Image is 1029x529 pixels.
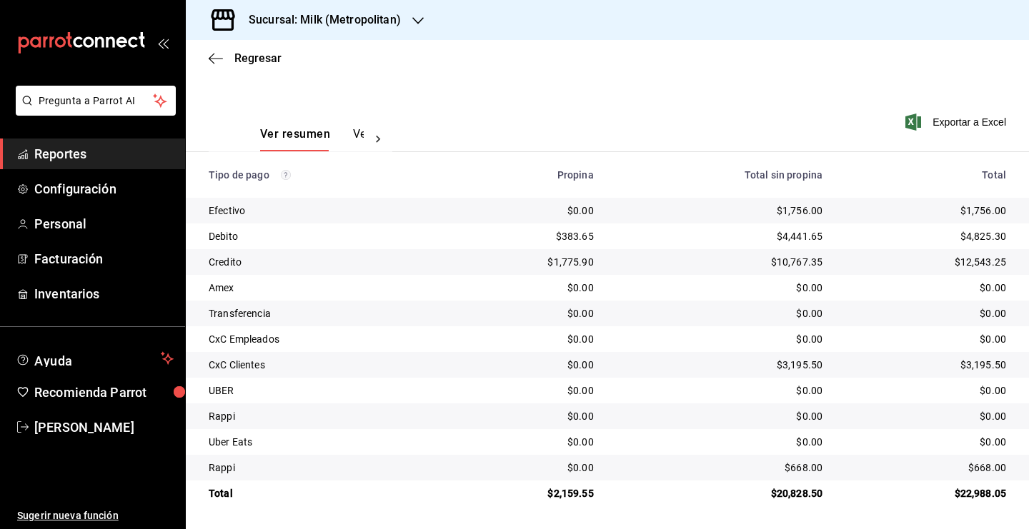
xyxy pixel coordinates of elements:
div: navigation tabs [260,127,364,151]
div: $0.00 [461,306,594,321]
span: Ayuda [34,350,155,367]
div: $0.00 [461,203,594,218]
button: Ver resumen [260,127,330,151]
div: $4,825.30 [845,229,1006,243]
div: $3,195.50 [845,358,1006,372]
div: $0.00 [845,306,1006,321]
div: $0.00 [617,306,822,321]
div: Rappi [209,460,438,475]
div: $0.00 [617,435,822,449]
span: Configuración [34,179,174,198]
div: $0.00 [461,409,594,423]
div: $22,988.05 [845,486,1006,500]
div: $0.00 [461,332,594,346]
button: Regresar [209,51,282,65]
div: $0.00 [845,281,1006,295]
span: Inventarios [34,284,174,303]
span: Recomienda Parrot [34,383,174,402]
div: $12,543.25 [845,255,1006,269]
div: Amex [209,281,438,295]
button: open_drawer_menu [157,37,169,49]
span: Sugerir nueva función [17,508,174,523]
div: UBER [209,383,438,398]
div: CxC Clientes [209,358,438,372]
div: $0.00 [845,332,1006,346]
span: Regresar [234,51,282,65]
div: $10,767.35 [617,255,822,269]
div: Total [209,486,438,500]
div: CxC Empleados [209,332,438,346]
div: Total [845,169,1006,181]
div: $20,828.50 [617,486,822,500]
span: Facturación [34,249,174,268]
button: Ver pagos [353,127,407,151]
div: $1,756.00 [845,203,1006,218]
div: Total sin propina [617,169,822,181]
div: $1,756.00 [617,203,822,218]
div: $0.00 [461,460,594,475]
div: $0.00 [845,435,1006,449]
div: $668.00 [845,460,1006,475]
div: $0.00 [461,358,594,372]
h3: Sucursal: Milk (Metropolitan) [237,11,401,29]
div: $0.00 [461,383,594,398]
div: Efectivo [209,203,438,218]
span: [PERSON_NAME] [34,418,174,437]
div: $0.00 [617,332,822,346]
div: $0.00 [461,435,594,449]
button: Pregunta a Parrot AI [16,86,176,116]
div: Rappi [209,409,438,423]
div: $4,441.65 [617,229,822,243]
div: $0.00 [617,409,822,423]
div: Credito [209,255,438,269]
div: $0.00 [461,281,594,295]
button: Exportar a Excel [908,114,1006,131]
div: $0.00 [617,383,822,398]
div: $0.00 [845,383,1006,398]
div: $2,159.55 [461,486,594,500]
div: $1,775.90 [461,255,594,269]
div: $668.00 [617,460,822,475]
a: Pregunta a Parrot AI [10,104,176,119]
div: Propina [461,169,594,181]
div: Tipo de pago [209,169,438,181]
span: Pregunta a Parrot AI [39,94,154,109]
div: Uber Eats [209,435,438,449]
div: $0.00 [617,281,822,295]
div: Debito [209,229,438,243]
span: Personal [34,214,174,233]
div: $0.00 [845,409,1006,423]
div: $3,195.50 [617,358,822,372]
div: $383.65 [461,229,594,243]
svg: Los pagos realizados con Pay y otras terminales son montos brutos. [281,170,291,180]
span: Reportes [34,144,174,163]
div: Transferencia [209,306,438,321]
